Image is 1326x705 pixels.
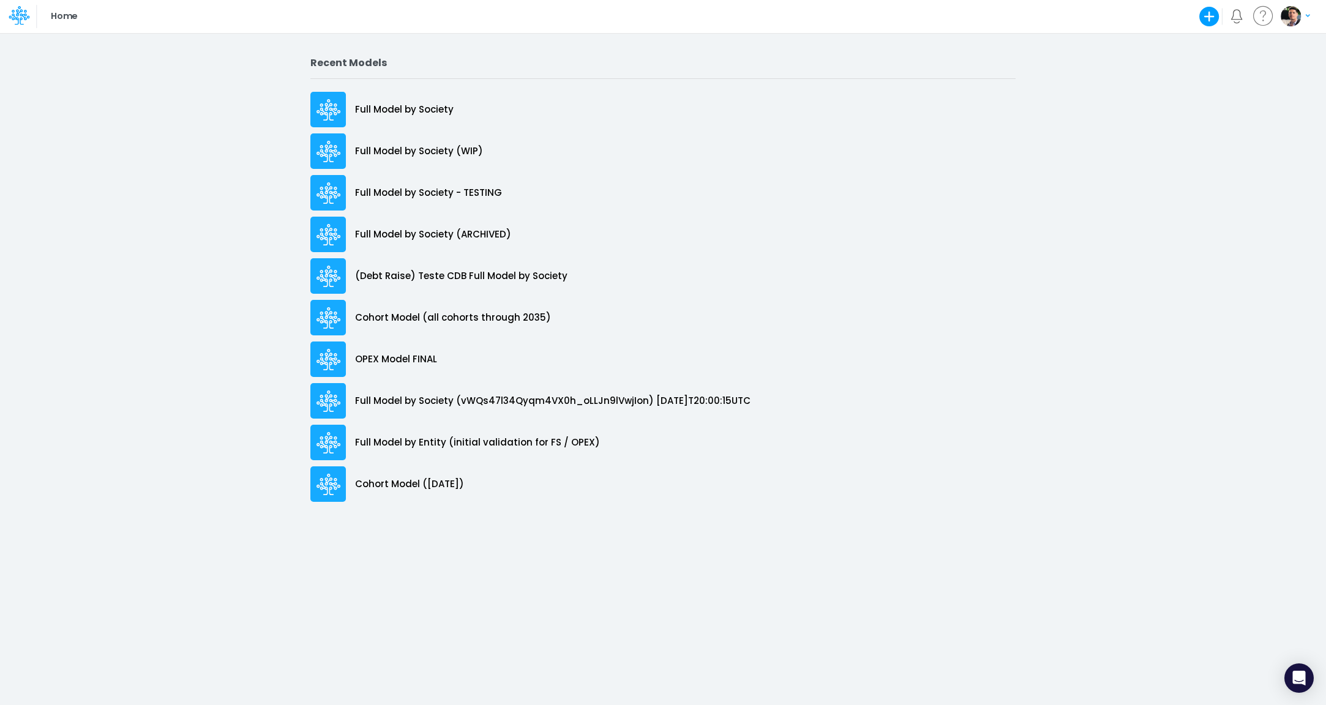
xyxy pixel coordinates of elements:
p: OPEX Model FINAL [355,352,437,367]
p: Full Model by Society (ARCHIVED) [355,228,511,242]
a: Full Model by Society (WIP) [310,130,1016,172]
a: Cohort Model (all cohorts through 2035) [310,297,1016,338]
p: Cohort Model ([DATE]) [355,477,464,491]
a: Full Model by Society (vWQs47l34Qyqm4VX0h_oLLJn9lVwjIon) [DATE]T20:00:15UTC [310,380,1016,422]
p: Home [51,10,77,23]
a: Notifications [1230,9,1244,23]
h2: Recent Models [310,57,1016,69]
p: Full Model by Entity (initial validation for FS / OPEX) [355,436,600,450]
a: Full Model by Society (ARCHIVED) [310,214,1016,255]
p: Full Model by Society (vWQs47l34Qyqm4VX0h_oLLJn9lVwjIon) [DATE]T20:00:15UTC [355,394,751,408]
p: Cohort Model (all cohorts through 2035) [355,311,551,325]
p: Full Model by Society (WIP) [355,144,483,159]
p: Full Model by Society [355,103,454,117]
a: Cohort Model ([DATE]) [310,463,1016,505]
a: Full Model by Society - TESTING [310,172,1016,214]
a: (Debt Raise) Teste CDB Full Model by Society [310,255,1016,297]
div: Open Intercom Messenger [1284,663,1314,693]
a: OPEX Model FINAL [310,338,1016,380]
a: Full Model by Entity (initial validation for FS / OPEX) [310,422,1016,463]
p: Full Model by Society - TESTING [355,186,502,200]
a: Full Model by Society [310,89,1016,130]
p: (Debt Raise) Teste CDB Full Model by Society [355,269,567,283]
